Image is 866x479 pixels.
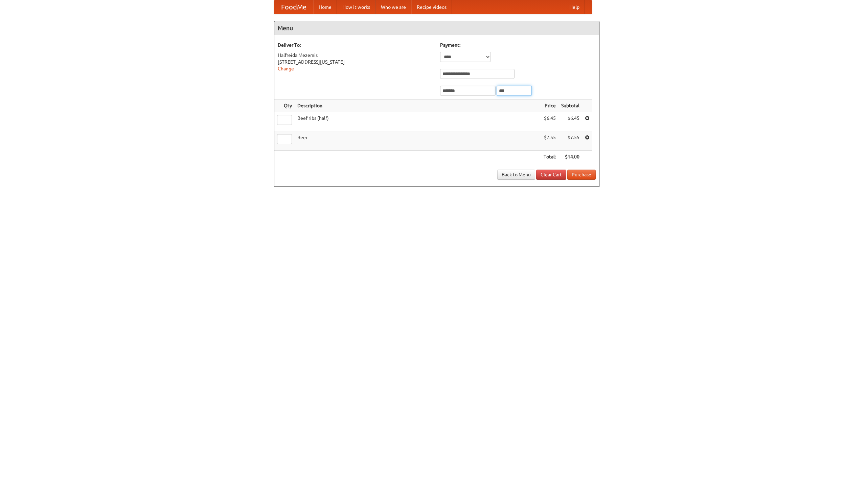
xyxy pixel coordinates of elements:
[278,59,433,65] div: [STREET_ADDRESS][US_STATE]
[559,100,582,112] th: Subtotal
[559,151,582,163] th: $14.00
[278,42,433,48] h5: Deliver To:
[541,131,559,151] td: $7.55
[541,112,559,131] td: $6.45
[295,112,541,131] td: Beef ribs (half)
[313,0,337,14] a: Home
[274,0,313,14] a: FoodMe
[559,131,582,151] td: $7.55
[295,100,541,112] th: Description
[541,151,559,163] th: Total:
[541,100,559,112] th: Price
[411,0,452,14] a: Recipe videos
[274,100,295,112] th: Qty
[295,131,541,151] td: Beer
[536,170,566,180] a: Clear Cart
[559,112,582,131] td: $6.45
[375,0,411,14] a: Who we are
[337,0,375,14] a: How it works
[567,170,596,180] button: Purchase
[497,170,535,180] a: Back to Menu
[440,42,596,48] h5: Payment:
[274,21,599,35] h4: Menu
[278,66,294,71] a: Change
[564,0,585,14] a: Help
[278,52,433,59] div: Halfreida Mezemis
